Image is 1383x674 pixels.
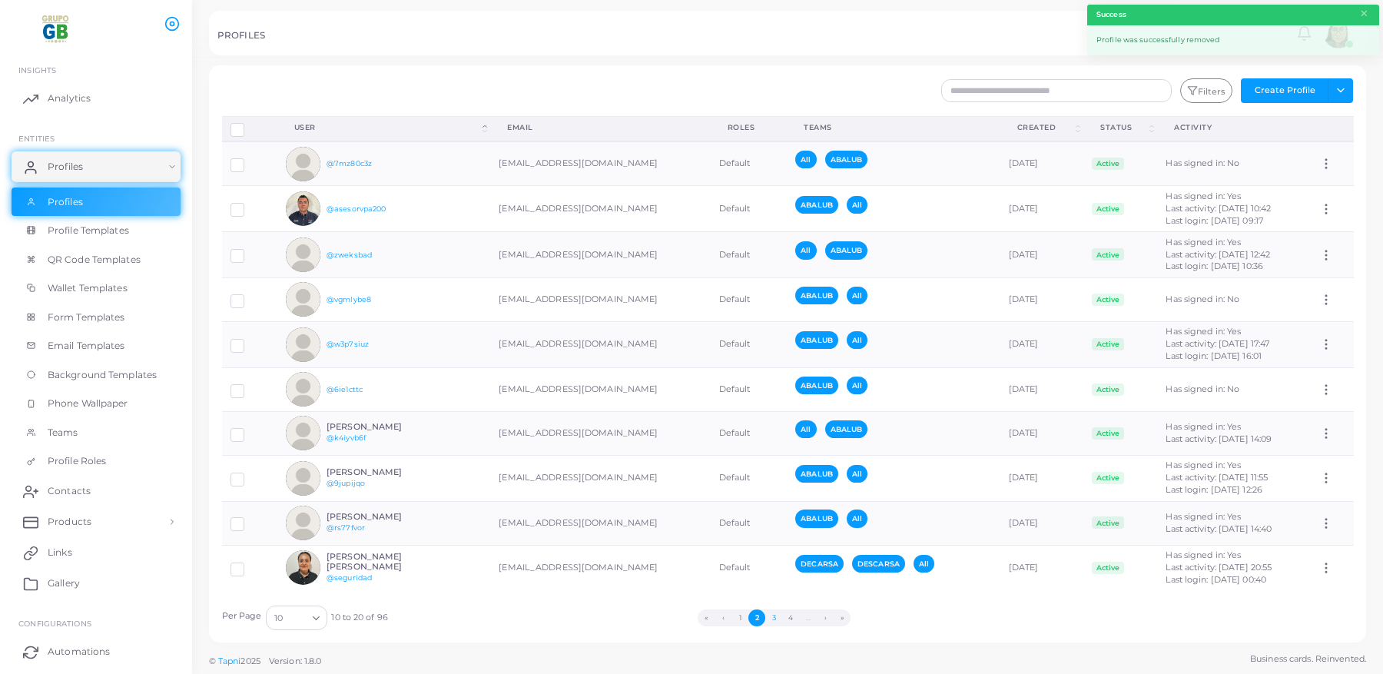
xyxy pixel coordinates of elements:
[1000,411,1083,455] td: [DATE]
[48,515,91,529] span: Products
[1166,191,1241,201] span: Has signed in: Yes
[825,420,868,438] span: ABALUB
[795,377,838,394] span: ABALUB
[795,331,838,349] span: ABALUB
[48,224,129,237] span: Profile Templates
[852,555,905,573] span: DESCARSA
[1000,367,1083,411] td: [DATE]
[327,251,372,259] a: @zweksbad
[1092,294,1124,306] span: Active
[1000,321,1083,367] td: [DATE]
[1087,25,1379,55] div: Profile was successfully removed
[748,609,765,626] button: Go to page 2
[48,454,106,468] span: Profile Roles
[711,321,787,367] td: Default
[1092,562,1124,574] span: Active
[48,281,128,295] span: Wallet Templates
[795,420,816,438] span: All
[825,241,868,259] span: ABALUB
[48,397,128,410] span: Phone Wallpaper
[286,416,320,450] img: avatar
[1166,549,1241,560] span: Has signed in: Yes
[1311,116,1353,141] th: Action
[286,327,320,362] img: avatar
[18,134,55,143] span: ENTITIES
[48,645,110,659] span: Automations
[286,550,320,585] img: avatar
[795,510,838,527] span: ABALUB
[12,636,181,667] a: Automations
[327,467,439,477] h6: [PERSON_NAME]
[327,552,439,572] h6: [PERSON_NAME] [PERSON_NAME]
[1166,562,1272,573] span: Last activity: [DATE] 20:55
[217,30,265,41] h5: PROFILES
[711,367,787,411] td: Default
[222,610,262,623] label: Per Page
[1166,294,1239,304] span: Has signed in: No
[1180,78,1232,103] button: Filters
[1166,215,1263,226] span: Last login: [DATE] 09:17
[914,555,934,573] span: All
[728,122,770,133] div: Roles
[12,389,181,418] a: Phone Wallpaper
[14,15,99,43] img: logo
[1166,433,1272,444] span: Last activity: [DATE] 14:09
[12,274,181,303] a: Wallet Templates
[12,303,181,332] a: Form Templates
[327,340,369,348] a: @w3p7siuz
[1000,501,1083,545] td: [DATE]
[1000,186,1083,232] td: [DATE]
[731,609,748,626] button: Go to page 1
[218,656,241,666] a: Tapni
[1166,460,1241,470] span: Has signed in: Yes
[804,122,983,133] div: Teams
[12,245,181,274] a: QR Code Templates
[48,368,157,382] span: Background Templates
[266,606,327,630] div: Search for option
[698,609,715,626] button: Go to first page
[48,310,125,324] span: Form Templates
[1000,545,1083,590] td: [DATE]
[48,426,78,440] span: Teams
[1000,455,1083,501] td: [DATE]
[1174,122,1294,133] div: activity
[327,433,366,442] a: @k4iyvb6f
[1166,511,1241,522] span: Has signed in: Yes
[48,91,91,105] span: Analytics
[1241,78,1328,103] button: Create Profile
[48,339,125,353] span: Email Templates
[12,188,181,217] a: Profiles
[269,656,322,666] span: Version: 1.8.0
[711,186,787,232] td: Default
[327,573,372,582] a: @seguridad
[48,484,91,498] span: Contacts
[222,116,277,141] th: Row-selection
[782,609,799,626] button: Go to page 4
[18,619,91,628] span: Configurations
[847,331,867,349] span: All
[490,321,710,367] td: [EMAIL_ADDRESS][DOMAIN_NAME]
[847,196,867,214] span: All
[1000,232,1083,278] td: [DATE]
[286,147,320,181] img: avatar
[12,447,181,476] a: Profile Roles
[1092,427,1124,440] span: Active
[48,195,83,209] span: Profiles
[12,568,181,599] a: Gallery
[331,612,388,624] span: 10 to 20 of 96
[847,465,867,483] span: All
[1250,652,1366,666] span: Business cards. Reinvented.
[327,159,372,168] a: @7mz80c3z
[711,411,787,455] td: Default
[12,476,181,506] a: Contacts
[795,241,816,259] span: All
[327,512,439,522] h6: [PERSON_NAME]
[284,609,307,626] input: Search for option
[490,545,710,590] td: [EMAIL_ADDRESS][DOMAIN_NAME]
[12,216,181,245] a: Profile Templates
[286,282,320,317] img: avatar
[1166,249,1270,260] span: Last activity: [DATE] 12:42
[1166,158,1239,168] span: Has signed in: No
[711,277,787,321] td: Default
